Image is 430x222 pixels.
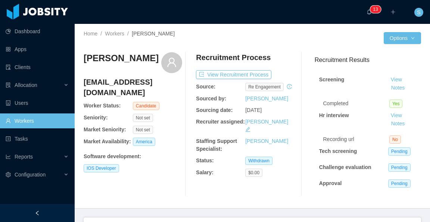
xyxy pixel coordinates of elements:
[84,103,121,109] b: Worker Status:
[6,42,69,57] a: icon: appstoreApps
[245,107,262,113] span: [DATE]
[196,169,214,175] b: Salary:
[376,6,378,13] p: 3
[245,169,262,177] span: $0.00
[245,83,284,91] span: re engagement
[388,147,411,156] span: Pending
[6,82,11,88] i: icon: solution
[15,82,37,88] span: Allocation
[319,180,342,186] strong: Approval
[6,24,69,39] a: icon: pie-chartDashboard
[84,164,119,172] span: IOS Developer
[196,84,215,90] b: Source:
[367,9,372,15] i: icon: bell
[389,135,401,144] span: No
[84,31,97,37] a: Home
[370,6,381,13] sup: 13
[323,135,389,143] div: Recording url
[287,84,292,89] i: icon: history
[384,32,421,44] button: Optionsicon: down
[133,102,159,110] span: Candidate
[6,154,11,159] i: icon: line-chart
[388,84,408,93] button: Notes
[417,8,420,17] span: S
[6,131,69,146] a: icon: profileTasks
[196,157,214,163] b: Status:
[15,154,33,160] span: Reports
[133,126,153,134] span: Not set
[388,179,411,188] span: Pending
[127,31,129,37] span: /
[389,100,403,108] span: Yes
[388,119,408,128] button: Notes
[319,164,371,170] strong: Challenge evaluation
[84,138,131,144] b: Market Availability:
[196,107,233,113] b: Sourcing date:
[323,100,389,107] div: Completed
[196,72,271,78] a: icon: exportView Recruitment Process
[84,153,141,159] b: Software development :
[84,126,126,132] b: Market Seniority:
[315,55,421,65] h3: Recruitment Results
[245,96,288,101] a: [PERSON_NAME]
[196,52,271,63] h4: Recruitment Process
[166,57,177,68] i: icon: user
[196,119,245,125] b: Recruiter assigned:
[6,60,69,75] a: icon: auditClients
[15,172,46,178] span: Configuration
[133,138,155,146] span: America
[6,172,11,177] i: icon: setting
[132,31,175,37] span: [PERSON_NAME]
[133,114,153,122] span: Not set
[100,31,102,37] span: /
[6,96,69,110] a: icon: robotUsers
[319,76,345,82] strong: Screening
[245,127,250,132] i: icon: edit
[245,119,288,125] a: [PERSON_NAME]
[105,31,124,37] a: Workers
[319,148,357,154] strong: Tech screening
[245,138,288,144] a: [PERSON_NAME]
[390,9,396,15] i: icon: plus
[388,163,411,172] span: Pending
[196,70,271,79] button: icon: exportView Recruitment Process
[388,112,405,118] a: View
[245,157,272,165] span: Withdrawn
[84,115,108,121] b: Seniority:
[196,138,237,152] b: Staffing Support Specialist:
[84,52,159,64] h3: [PERSON_NAME]
[84,77,182,98] h4: [EMAIL_ADDRESS][DOMAIN_NAME]
[373,6,376,13] p: 1
[319,112,349,118] strong: Hr interview
[388,76,405,82] a: View
[6,113,69,128] a: icon: userWorkers
[196,96,226,101] b: Sourced by:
